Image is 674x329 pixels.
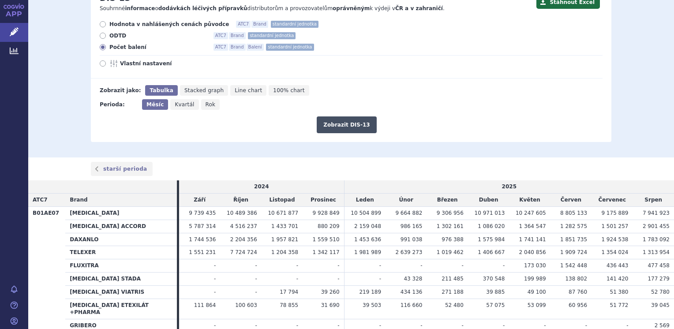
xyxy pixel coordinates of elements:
[354,236,381,243] span: 1 453 636
[255,322,257,329] span: -
[268,210,298,216] span: 10 671 877
[528,302,546,308] span: 53 099
[229,32,246,39] span: Brand
[401,302,423,308] span: 116 660
[70,197,87,203] span: Brand
[565,276,587,282] span: 138 802
[235,302,257,308] span: 100 603
[420,262,422,269] span: -
[255,262,257,269] span: -
[120,60,217,67] span: Vlastní nastavení
[569,302,587,308] span: 60 956
[643,223,670,229] span: 2 901 455
[213,32,228,39] span: ATC7
[179,180,344,193] td: 2024
[478,236,505,243] span: 1 575 984
[296,322,298,329] span: -
[271,236,298,243] span: 1 957 821
[296,262,298,269] span: -
[109,21,229,28] span: Hodnota v nahlášených cenách původce
[648,276,670,282] span: 177 279
[437,223,464,229] span: 1 302 161
[189,236,216,243] span: 1 744 536
[206,101,216,108] span: Rok
[601,249,628,255] span: 1 354 024
[550,194,592,207] td: Červen
[313,236,340,243] span: 1 559 510
[524,276,546,282] span: 199 989
[509,194,550,207] td: Květen
[524,262,546,269] span: 173 030
[560,236,587,243] span: 1 851 735
[519,249,546,255] span: 2 040 856
[214,289,216,295] span: -
[442,236,464,243] span: 976 388
[230,249,257,255] span: 7 724 724
[401,289,423,295] span: 434 136
[236,21,251,28] span: ATC7
[379,322,381,329] span: -
[194,302,216,308] span: 111 864
[503,262,505,269] span: -
[175,101,194,108] span: Kvartál
[65,299,177,319] th: [MEDICAL_DATA] ETEXILÁT +PHARMA
[585,322,587,329] span: -
[266,44,314,51] span: standardní jednotka
[395,5,443,11] strong: ČR a v zahraničí
[280,289,298,295] span: 17 794
[395,249,422,255] span: 2 639 273
[437,249,464,255] span: 1 019 462
[379,262,381,269] span: -
[317,116,376,133] button: Zobrazit DIS-13
[601,210,628,216] span: 9 175 889
[280,302,298,308] span: 78 855
[354,249,381,255] span: 1 981 989
[648,262,670,269] span: 477 458
[395,210,422,216] span: 9 664 882
[271,21,318,28] span: standardní jednotka
[519,223,546,229] span: 1 364 547
[229,44,246,51] span: Brand
[214,322,216,329] span: -
[655,322,670,329] span: 2 569
[230,236,257,243] span: 2 204 356
[65,206,177,220] th: [MEDICAL_DATA]
[189,210,216,216] span: 9 739 435
[100,85,141,96] div: Zobrazit jako:
[255,276,257,282] span: -
[33,197,48,203] span: ATC7
[100,5,532,12] p: Souhrnné o distributorům a provozovatelům k výdeji v .
[247,44,264,51] span: Balení
[230,223,257,229] span: 4 516 237
[445,302,464,308] span: 52 480
[420,322,422,329] span: -
[468,194,509,207] td: Duben
[379,276,381,282] span: -
[351,210,381,216] span: 10 504 899
[401,236,423,243] span: 991 038
[109,44,206,51] span: Počet balení
[427,194,468,207] td: Březen
[437,210,464,216] span: 9 306 956
[610,302,629,308] span: 51 772
[273,87,304,93] span: 100% chart
[337,276,339,282] span: -
[607,262,629,269] span: 436 443
[146,101,164,108] span: Měsíc
[363,302,381,308] span: 39 503
[91,162,153,176] a: starší perioda
[354,223,381,229] span: 2 159 048
[560,223,587,229] span: 1 282 575
[560,262,587,269] span: 1 542 448
[344,180,674,193] td: 2025
[65,259,177,273] th: FLUXITRA
[189,249,216,255] span: 1 551 231
[214,276,216,282] span: -
[359,289,381,295] span: 219 189
[179,194,220,207] td: Září
[271,249,298,255] span: 1 204 358
[519,236,546,243] span: 1 741 141
[544,322,546,329] span: -
[483,276,505,282] span: 370 548
[478,223,505,229] span: 1 086 020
